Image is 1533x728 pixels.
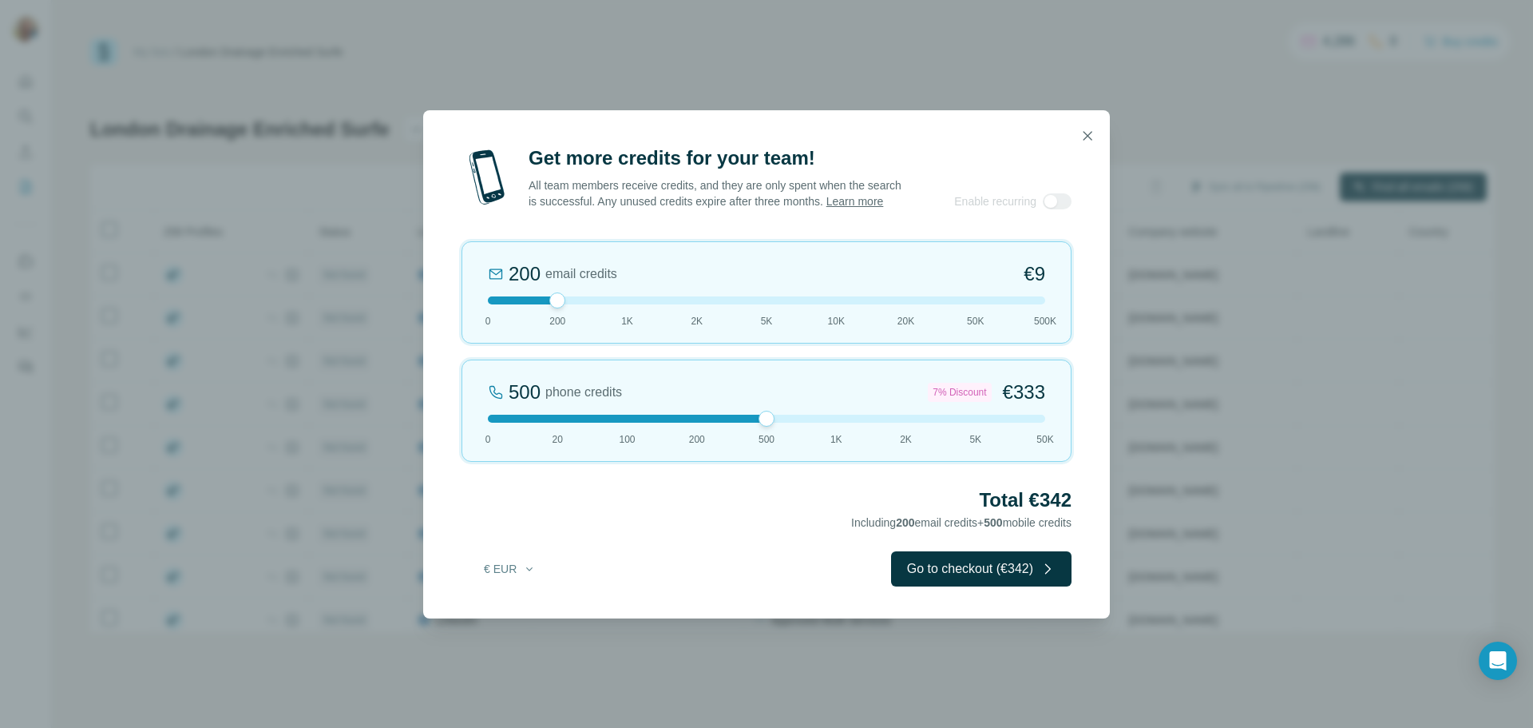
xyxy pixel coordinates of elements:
[1479,642,1517,680] div: Open Intercom Messenger
[545,383,622,402] span: phone credits
[826,195,884,208] a: Learn more
[619,432,635,447] span: 100
[900,432,912,447] span: 2K
[928,383,991,402] div: 7% Discount
[897,314,914,328] span: 20K
[954,193,1036,209] span: Enable recurring
[509,380,541,405] div: 500
[485,314,491,328] span: 0
[830,432,842,447] span: 1K
[553,432,563,447] span: 20
[549,314,565,328] span: 200
[828,314,845,328] span: 10K
[461,145,513,209] img: mobile-phone
[969,432,981,447] span: 5K
[896,516,914,529] span: 200
[1024,261,1045,287] span: €9
[461,487,1072,513] h2: Total €342
[891,551,1072,587] button: Go to checkout (€342)
[967,314,984,328] span: 50K
[485,432,491,447] span: 0
[1036,432,1053,447] span: 50K
[509,261,541,287] div: 200
[689,432,705,447] span: 200
[759,432,774,447] span: 500
[984,516,1002,529] span: 500
[621,314,633,328] span: 1K
[545,265,617,284] span: email credits
[851,516,1072,529] span: Including email credits + mobile credits
[529,177,903,209] p: All team members receive credits, and they are only spent when the search is successful. Any unus...
[1034,314,1056,328] span: 500K
[473,555,547,583] button: € EUR
[761,314,773,328] span: 5K
[691,314,703,328] span: 2K
[1003,380,1045,405] span: €333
